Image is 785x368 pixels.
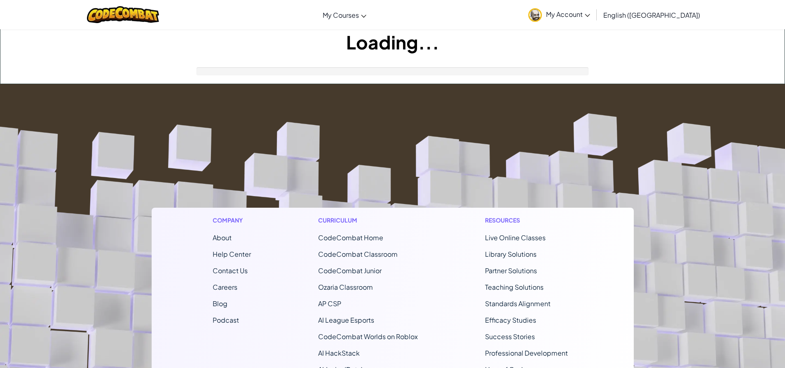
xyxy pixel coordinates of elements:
[318,233,383,242] span: CodeCombat Home
[528,8,542,22] img: avatar
[318,349,360,357] a: AI HackStack
[318,299,341,308] a: AP CSP
[318,332,418,341] a: CodeCombat Worlds on Roblox
[213,316,239,324] a: Podcast
[318,216,418,225] h1: Curriculum
[318,266,382,275] a: CodeCombat Junior
[213,250,251,258] a: Help Center
[485,233,546,242] a: Live Online Classes
[213,283,237,291] a: Careers
[318,250,398,258] a: CodeCombat Classroom
[0,29,785,55] h1: Loading...
[546,10,590,19] span: My Account
[485,283,544,291] a: Teaching Solutions
[485,332,535,341] a: Success Stories
[485,299,551,308] a: Standards Alignment
[603,11,700,19] span: English ([GEOGRAPHIC_DATA])
[87,6,159,23] img: CodeCombat logo
[319,4,370,26] a: My Courses
[213,299,227,308] a: Blog
[485,349,568,357] a: Professional Development
[213,216,251,225] h1: Company
[323,11,359,19] span: My Courses
[524,2,594,28] a: My Account
[485,266,537,275] a: Partner Solutions
[485,216,573,225] h1: Resources
[485,250,537,258] a: Library Solutions
[318,283,373,291] a: Ozaria Classroom
[599,4,704,26] a: English ([GEOGRAPHIC_DATA])
[213,233,232,242] a: About
[318,316,374,324] a: AI League Esports
[485,316,536,324] a: Efficacy Studies
[213,266,248,275] span: Contact Us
